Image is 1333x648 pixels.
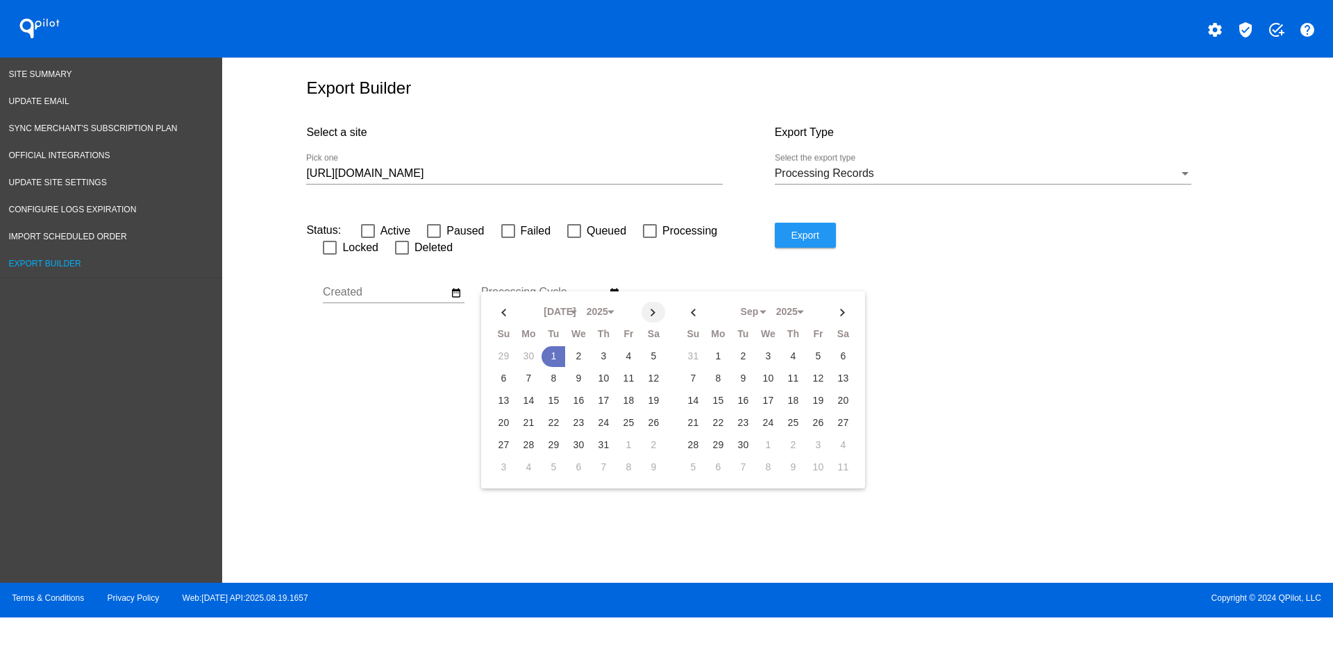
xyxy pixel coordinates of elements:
[9,205,137,214] span: Configure logs expiration
[587,223,626,239] span: Queued
[306,224,341,236] span: Status:
[542,307,577,318] div: [DATE]
[446,223,484,239] span: Paused
[678,593,1321,603] span: Copyright © 2024 QPilot, LLC
[9,232,127,241] span: Import Scheduled Order
[580,307,614,318] div: 2025
[306,126,774,139] h4: Select a site
[521,223,551,239] span: Failed
[108,593,160,603] a: Privacy Policy
[775,126,1243,139] h4: Export Type
[414,239,453,256] span: Deleted
[791,230,819,241] span: Export
[451,287,462,299] mat-icon: date_range
[1268,22,1284,38] mat-icon: add_task
[306,78,1243,98] h1: Export Builder
[9,259,81,268] span: Export Builder
[769,307,804,318] div: 2025
[775,167,874,179] span: Processing Records
[1299,22,1316,38] mat-icon: help
[9,151,110,160] span: Official Integrations
[732,307,766,318] div: Sep
[342,239,378,256] span: Locked
[775,223,836,248] button: Export
[1207,22,1223,38] mat-icon: settings
[9,69,72,79] span: Site Summary
[481,286,606,298] input: Processing Cycle
[323,286,448,298] input: Created
[1237,22,1254,38] mat-icon: verified_user
[12,593,84,603] a: Terms & Conditions
[9,123,178,133] span: Sync Merchant's Subscription Plan
[306,167,723,180] input: Number
[380,223,411,239] span: Active
[9,96,69,106] span: Update Email
[183,593,308,603] a: Web:[DATE] API:2025.08.19.1657
[662,223,717,239] span: Processing
[9,178,107,187] span: Update Site Settings
[12,15,67,42] h1: QPilot
[609,287,620,299] mat-icon: date_range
